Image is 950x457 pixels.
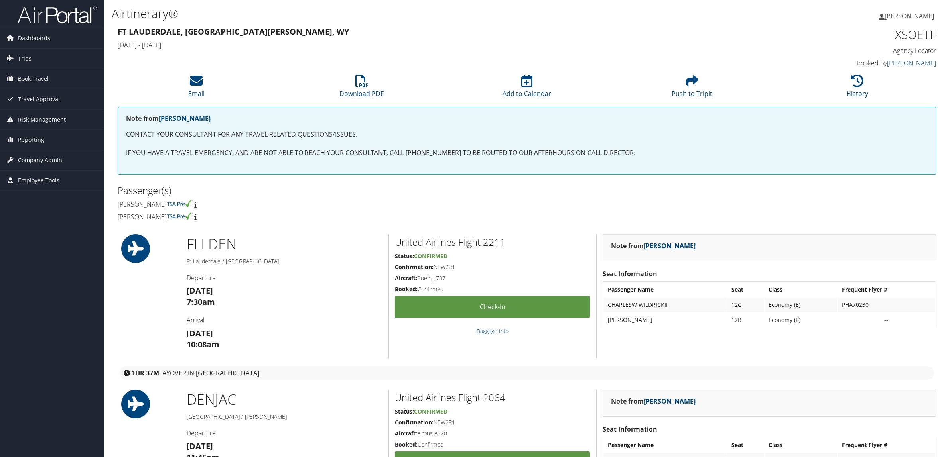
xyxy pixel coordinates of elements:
[395,263,590,271] h5: NEW2R1
[395,252,414,260] strong: Status:
[118,41,729,49] h4: [DATE] - [DATE]
[187,296,215,307] strong: 7:30am
[611,397,696,406] strong: Note from
[765,313,837,327] td: Economy (E)
[503,79,551,98] a: Add to Calendar
[132,369,159,377] strong: 1HR 37M
[187,390,382,410] h1: DEN JAC
[604,438,727,452] th: Passenger Name
[395,296,590,318] a: Check-in
[187,339,219,350] strong: 10:08am
[187,316,382,324] h4: Arrival
[838,282,935,297] th: Frequent Flyer #
[395,441,590,449] h5: Confirmed
[727,313,764,327] td: 12B
[395,418,434,426] strong: Confirmation:
[126,114,211,123] strong: Note from
[395,285,418,293] strong: Booked:
[18,28,50,48] span: Dashboards
[187,429,382,437] h4: Departure
[611,241,696,250] strong: Note from
[18,110,66,129] span: Risk Management
[187,285,213,296] strong: [DATE]
[879,4,942,28] a: [PERSON_NAME]
[604,282,727,297] th: Passenger Name
[838,298,935,312] td: PHA70230
[395,408,414,415] strong: Status:
[395,235,590,249] h2: United Airlines Flight 2211
[395,263,434,271] strong: Confirmation:
[414,408,447,415] span: Confirmed
[18,5,97,24] img: airportal-logo.png
[603,269,657,278] strong: Seat Information
[604,313,727,327] td: [PERSON_NAME]
[187,413,382,421] h5: [GEOGRAPHIC_DATA] / [PERSON_NAME]
[18,89,60,109] span: Travel Approval
[118,26,349,37] strong: Ft Lauderdale, [GEOGRAPHIC_DATA] [PERSON_NAME], WY
[18,150,62,170] span: Company Admin
[727,438,764,452] th: Seat
[477,327,509,335] a: Baggage Info
[727,282,764,297] th: Seat
[187,441,213,451] strong: [DATE]
[644,241,696,250] a: [PERSON_NAME]
[741,26,936,43] h1: XSOETF
[395,418,590,426] h5: NEW2R1
[414,252,447,260] span: Confirmed
[395,430,590,437] h5: Airbus A320
[187,273,382,282] h4: Departure
[741,46,936,55] h4: Agency Locator
[187,257,382,265] h5: Ft Lauderdale / [GEOGRAPHIC_DATA]
[126,129,928,140] p: CONTACT YOUR CONSULTANT FOR ANY TRAVEL RELATED QUESTIONS/ISSUES.
[395,274,417,282] strong: Aircraft:
[118,200,521,209] h4: [PERSON_NAME]
[187,328,213,339] strong: [DATE]
[644,397,696,406] a: [PERSON_NAME]
[18,69,49,89] span: Book Travel
[18,49,32,69] span: Trips
[603,425,657,433] strong: Seat Information
[126,148,928,158] p: IF YOU HAVE A TRAVEL EMERGENCY, AND ARE NOT ABLE TO REACH YOUR CONSULTANT, CALL [PHONE_NUMBER] TO...
[765,438,837,452] th: Class
[395,285,590,293] h5: Confirmed
[187,234,382,254] h1: FLL DEN
[727,298,764,312] td: 12C
[395,441,418,448] strong: Booked:
[18,171,59,190] span: Employee Tools
[167,212,193,220] img: tsa-precheck.png
[18,130,44,150] span: Reporting
[339,79,384,98] a: Download PDF
[741,59,936,67] h4: Booked by
[395,391,590,404] h2: United Airlines Flight 2064
[188,79,205,98] a: Email
[118,212,521,221] h4: [PERSON_NAME]
[112,5,665,22] h1: Airtinerary®
[167,200,193,207] img: tsa-precheck.png
[118,184,521,197] h2: Passenger(s)
[842,316,931,324] div: --
[604,298,727,312] td: CHARLESW WILDRICKII
[885,12,934,20] span: [PERSON_NAME]
[672,79,712,98] a: Push to Tripit
[159,114,211,123] a: [PERSON_NAME]
[887,59,936,67] a: [PERSON_NAME]
[395,430,417,437] strong: Aircraft:
[838,438,935,452] th: Frequent Flyer #
[846,79,868,98] a: History
[395,274,590,282] h5: Boeing 737
[120,366,934,380] div: layover in [GEOGRAPHIC_DATA]
[765,298,837,312] td: Economy (E)
[765,282,837,297] th: Class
